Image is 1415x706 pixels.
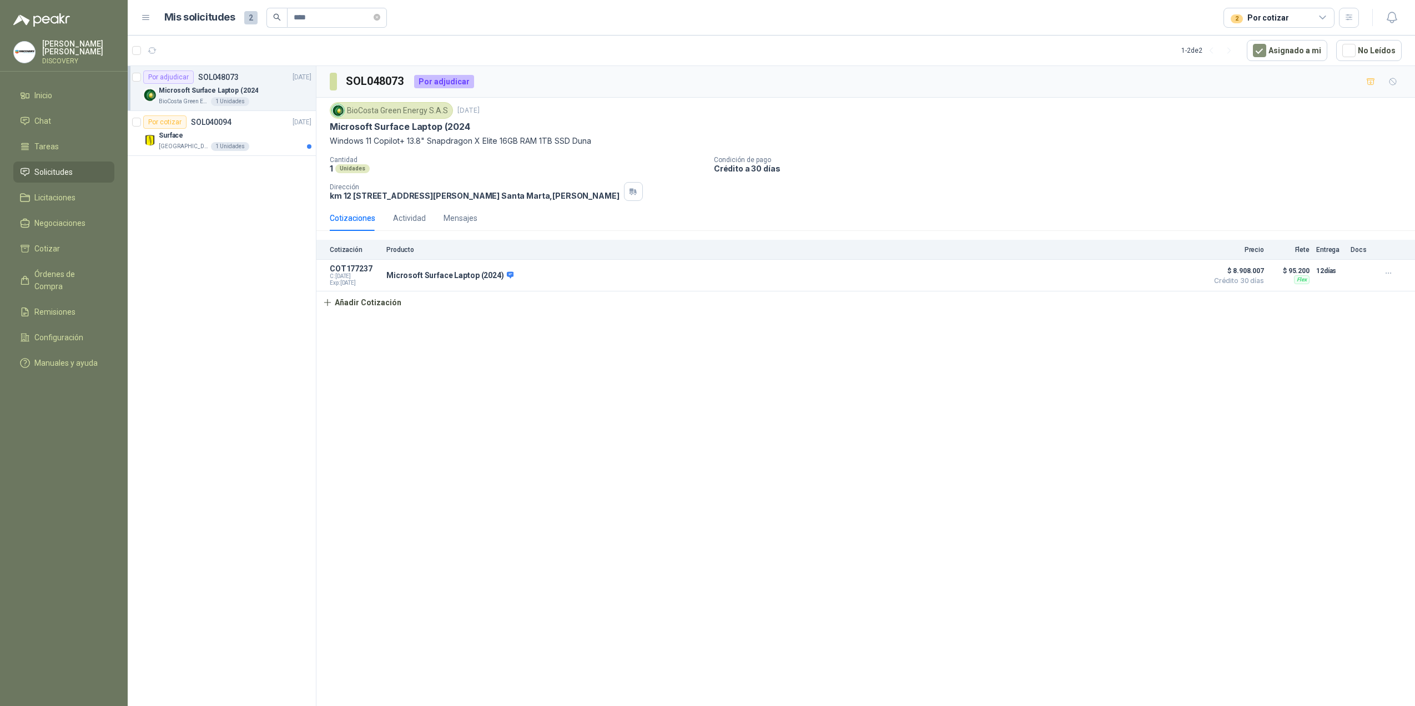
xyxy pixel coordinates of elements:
[346,73,405,90] h3: SOL048073
[714,164,1411,173] p: Crédito a 30 días
[386,246,1202,254] p: Producto
[330,135,1402,147] p: Windows 11 Copilot+ 13.8" Snapdragon X Elite 16GB RAM 1TB SSD Duna
[1294,275,1310,284] div: Flex
[1208,246,1264,254] p: Precio
[128,66,316,111] a: Por adjudicarSOL048073[DATE] Company LogoMicrosoft Surface Laptop (2024BioCosta Green Energy S.A....
[386,271,513,281] p: Microsoft Surface Laptop (2024)
[330,121,470,133] p: Microsoft Surface Laptop (2024
[34,331,83,344] span: Configuración
[1316,264,1344,278] p: 12 días
[143,115,187,129] div: Por cotizar
[164,9,235,26] h1: Mis solicitudes
[1271,264,1310,278] p: $ 95.200
[332,104,344,117] img: Company Logo
[1247,40,1327,61] button: Asignado a mi
[13,162,114,183] a: Solicitudes
[374,14,380,21] span: close-circle
[42,58,114,64] p: DISCOVERY
[34,357,98,369] span: Manuales y ayuda
[1231,14,1243,23] div: 2
[1336,40,1402,61] button: No Leídos
[34,243,60,255] span: Cotizar
[13,213,114,234] a: Negociaciones
[13,187,114,208] a: Licitaciones
[273,13,281,21] span: search
[34,115,51,127] span: Chat
[13,301,114,322] a: Remisiones
[34,140,59,153] span: Tareas
[143,70,194,84] div: Por adjudicar
[143,88,157,102] img: Company Logo
[414,75,474,88] div: Por adjudicar
[159,130,183,141] p: Surface
[1231,12,1288,24] div: Por cotizar
[34,306,75,318] span: Remisiones
[330,264,380,273] p: COT177237
[330,164,333,173] p: 1
[293,117,311,128] p: [DATE]
[143,133,157,147] img: Company Logo
[335,164,370,173] div: Unidades
[13,327,114,348] a: Configuración
[1208,264,1264,278] span: $ 8.908.007
[330,246,380,254] p: Cotización
[330,212,375,224] div: Cotizaciones
[211,97,249,106] div: 1 Unidades
[198,73,239,81] p: SOL048073
[330,280,380,286] span: Exp: [DATE]
[128,111,316,156] a: Por cotizarSOL040094[DATE] Company LogoSurface[GEOGRAPHIC_DATA]1 Unidades
[330,191,620,200] p: km 12 [STREET_ADDRESS][PERSON_NAME] Santa Marta , [PERSON_NAME]
[316,291,407,314] button: Añadir Cotización
[13,238,114,259] a: Cotizar
[14,42,35,63] img: Company Logo
[1271,246,1310,254] p: Flete
[34,89,52,102] span: Inicio
[244,11,258,24] span: 2
[393,212,426,224] div: Actividad
[34,166,73,178] span: Solicitudes
[34,191,75,204] span: Licitaciones
[330,102,453,119] div: BioCosta Green Energy S.A.S
[374,12,380,23] span: close-circle
[13,110,114,132] a: Chat
[13,85,114,106] a: Inicio
[1351,246,1373,254] p: Docs
[1208,278,1264,284] span: Crédito 30 días
[457,105,480,116] p: [DATE]
[13,352,114,374] a: Manuales y ayuda
[13,264,114,297] a: Órdenes de Compra
[293,72,311,83] p: [DATE]
[13,136,114,157] a: Tareas
[330,183,620,191] p: Dirección
[330,156,705,164] p: Cantidad
[13,13,70,27] img: Logo peakr
[330,273,380,280] span: C: [DATE]
[42,40,114,56] p: [PERSON_NAME] [PERSON_NAME]
[159,142,209,151] p: [GEOGRAPHIC_DATA]
[211,142,249,151] div: 1 Unidades
[714,156,1411,164] p: Condición de pago
[159,97,209,106] p: BioCosta Green Energy S.A.S
[444,212,477,224] div: Mensajes
[191,118,231,126] p: SOL040094
[1181,42,1238,59] div: 1 - 2 de 2
[1316,246,1344,254] p: Entrega
[34,268,104,293] span: Órdenes de Compra
[159,85,258,96] p: Microsoft Surface Laptop (2024
[34,217,85,229] span: Negociaciones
